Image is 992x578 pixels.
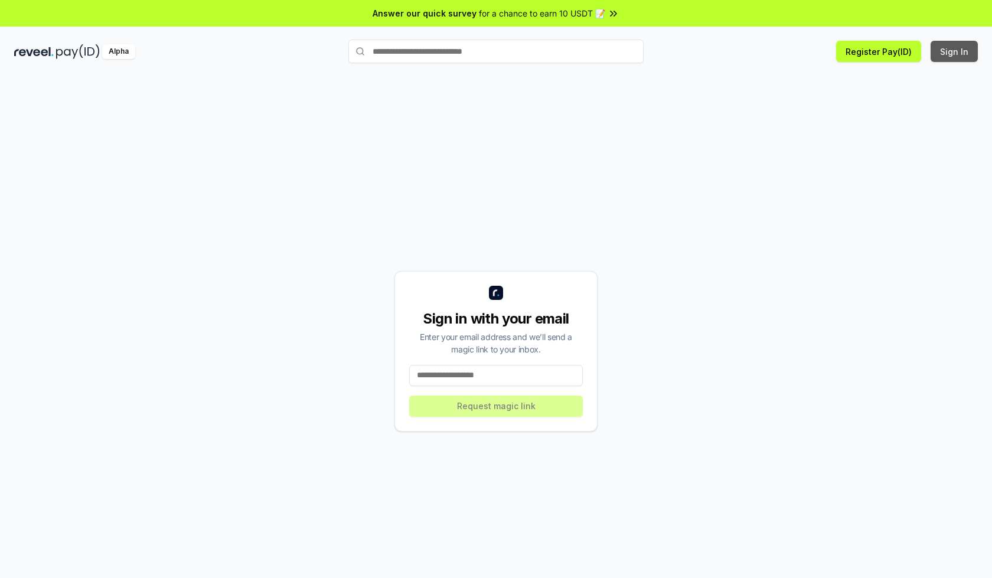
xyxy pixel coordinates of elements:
div: Enter your email address and we’ll send a magic link to your inbox. [409,331,583,355]
img: pay_id [56,44,100,59]
button: Register Pay(ID) [836,41,921,62]
span: for a chance to earn 10 USDT 📝 [479,7,605,19]
img: logo_small [489,286,503,300]
img: reveel_dark [14,44,54,59]
span: Answer our quick survey [373,7,477,19]
div: Sign in with your email [409,309,583,328]
div: Alpha [102,44,135,59]
button: Sign In [931,41,978,62]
